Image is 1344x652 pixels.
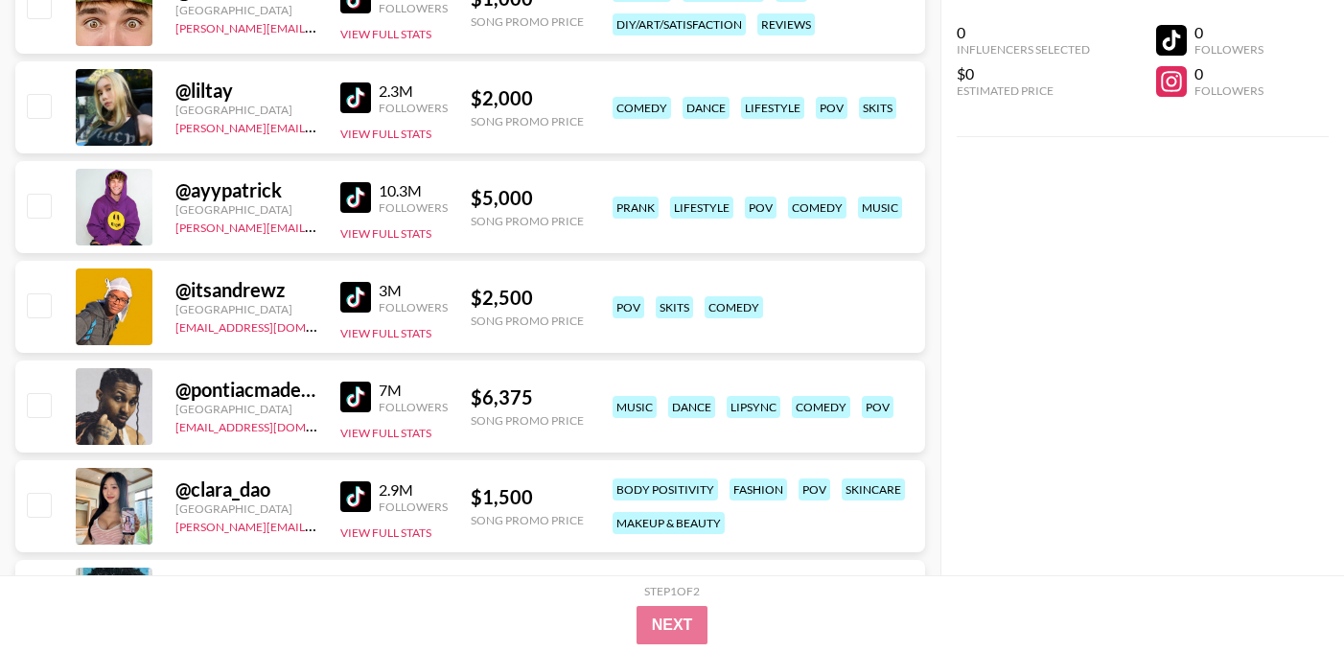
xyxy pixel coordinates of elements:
[379,500,448,514] div: Followers
[471,413,584,428] div: Song Promo Price
[175,278,317,302] div: @ itsandrewz
[175,217,459,235] a: [PERSON_NAME][EMAIL_ADDRESS][DOMAIN_NAME]
[175,516,459,534] a: [PERSON_NAME][EMAIL_ADDRESS][DOMAIN_NAME]
[1248,556,1321,629] iframe: Drift Widget Chat Controller
[175,178,317,202] div: @ ayypatrick
[471,314,584,328] div: Song Promo Price
[379,81,448,101] div: 2.3M
[670,197,733,219] div: lifestyle
[175,416,368,434] a: [EMAIL_ADDRESS][DOMAIN_NAME]
[788,197,846,219] div: comedy
[862,396,893,418] div: pov
[379,181,448,200] div: 10.3M
[613,296,644,318] div: pov
[1194,64,1263,83] div: 0
[379,400,448,414] div: Followers
[613,13,746,35] div: diy/art/satisfaction
[340,326,431,340] button: View Full Stats
[340,525,431,540] button: View Full Stats
[613,512,725,534] div: makeup & beauty
[957,42,1090,57] div: Influencers Selected
[175,378,317,402] div: @ pontiacmadeddg
[613,478,718,501] div: body positivity
[379,1,448,15] div: Followers
[175,202,317,217] div: [GEOGRAPHIC_DATA]
[175,17,459,35] a: [PERSON_NAME][EMAIL_ADDRESS][DOMAIN_NAME]
[175,79,317,103] div: @ liltay
[613,97,671,119] div: comedy
[842,478,905,501] div: skincare
[340,182,371,213] img: TikTok
[379,381,448,400] div: 7M
[705,296,763,318] div: comedy
[816,97,847,119] div: pov
[471,513,584,527] div: Song Promo Price
[792,396,850,418] div: comedy
[471,214,584,228] div: Song Promo Price
[656,296,693,318] div: skits
[745,197,776,219] div: pov
[727,396,780,418] div: lipsync
[1194,23,1263,42] div: 0
[741,97,804,119] div: lifestyle
[859,97,896,119] div: skits
[637,606,708,644] button: Next
[957,64,1090,83] div: $0
[175,316,368,335] a: [EMAIL_ADDRESS][DOMAIN_NAME]
[340,481,371,512] img: TikTok
[379,101,448,115] div: Followers
[175,117,459,135] a: [PERSON_NAME][EMAIL_ADDRESS][DOMAIN_NAME]
[471,186,584,210] div: $ 5,000
[957,23,1090,42] div: 0
[471,385,584,409] div: $ 6,375
[471,286,584,310] div: $ 2,500
[379,200,448,215] div: Followers
[340,382,371,412] img: TikTok
[175,3,317,17] div: [GEOGRAPHIC_DATA]
[340,27,431,41] button: View Full Stats
[340,127,431,141] button: View Full Stats
[379,480,448,500] div: 2.9M
[340,82,371,113] img: TikTok
[668,396,715,418] div: dance
[175,302,317,316] div: [GEOGRAPHIC_DATA]
[683,97,730,119] div: dance
[799,478,830,501] div: pov
[471,14,584,29] div: Song Promo Price
[379,281,448,300] div: 3M
[379,300,448,314] div: Followers
[730,478,787,501] div: fashion
[175,402,317,416] div: [GEOGRAPHIC_DATA]
[471,485,584,509] div: $ 1,500
[340,226,431,241] button: View Full Stats
[858,197,902,219] div: music
[957,83,1090,98] div: Estimated Price
[613,197,659,219] div: prank
[175,103,317,117] div: [GEOGRAPHIC_DATA]
[340,426,431,440] button: View Full Stats
[644,584,700,598] div: Step 1 of 2
[175,501,317,516] div: [GEOGRAPHIC_DATA]
[1194,83,1263,98] div: Followers
[1194,42,1263,57] div: Followers
[175,477,317,501] div: @ clara_dao
[471,86,584,110] div: $ 2,000
[613,396,657,418] div: music
[340,282,371,313] img: TikTok
[757,13,815,35] div: reviews
[471,114,584,128] div: Song Promo Price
